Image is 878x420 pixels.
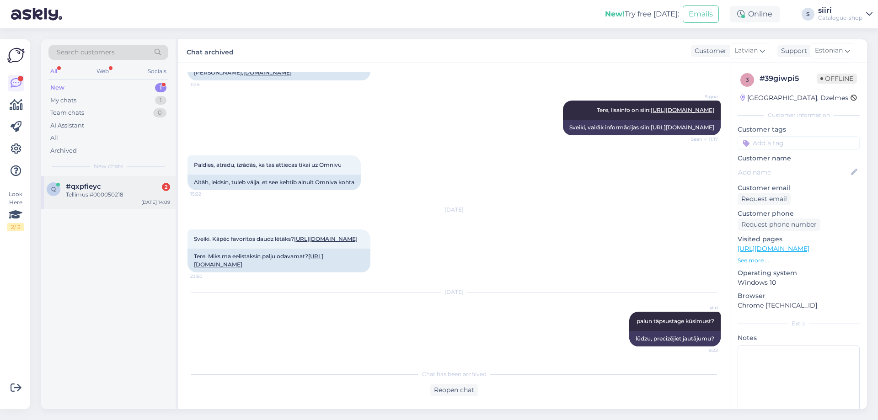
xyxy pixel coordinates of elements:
[760,73,817,84] div: # 39giwpi5
[738,245,809,253] a: [URL][DOMAIN_NAME]
[818,14,862,21] div: Catalogue-shop
[66,191,170,199] div: Tellimus #000050218
[684,304,718,311] span: siiri
[738,167,849,177] input: Add name
[629,331,721,346] div: lūdzu, precizējiet jautājumu?
[738,209,860,218] p: Customer phone
[730,6,780,22] div: Online
[738,111,860,119] div: Customer information
[422,370,487,378] span: Chat has been archived
[738,218,820,231] div: Request phone number
[162,183,170,191] div: 2
[50,83,64,92] div: New
[50,146,77,155] div: Archived
[146,65,168,77] div: Socials
[738,291,860,301] p: Browser
[738,319,860,328] div: Extra
[684,93,718,100] span: Signe
[740,93,848,103] div: [GEOGRAPHIC_DATA], Dzelmes
[738,278,860,287] p: Windows 10
[66,182,101,191] span: #qxpfieyc
[802,8,814,21] div: S
[651,106,714,113] a: [URL][DOMAIN_NAME]
[51,186,56,192] span: q
[738,193,791,205] div: Request email
[777,46,807,56] div: Support
[738,268,860,278] p: Operating system
[7,47,25,64] img: Askly Logo
[597,106,714,113] span: Tere, lisainfo on siin:
[155,96,166,105] div: 1
[7,223,24,231] div: 2 / 3
[50,121,84,130] div: AI Assistant
[187,45,234,57] label: Chat archived
[57,48,115,57] span: Search customers
[746,76,749,83] span: 3
[815,46,843,56] span: Estonian
[190,273,225,280] span: 23:50
[190,191,225,197] span: 15:22
[817,74,857,84] span: Offline
[187,175,361,190] div: Aitäh, leidsin, tuleb välja, et see kehtib ainult Omniva kohta
[563,120,721,135] div: Sveiki, vairāk informācijas siin:
[187,249,370,272] div: Tere. Miks ma eelistaksin palju odavamat?
[738,234,860,244] p: Visited pages
[430,384,478,396] div: Reopen chat
[50,108,84,117] div: Team chats
[738,125,860,134] p: Customer tags
[7,190,24,231] div: Look Here
[738,136,860,150] input: Add a tag
[818,7,873,21] a: siiriCatalogue-shop
[738,333,860,343] p: Notes
[95,65,111,77] div: Web
[187,206,721,214] div: [DATE]
[190,81,225,88] span: 11:14
[141,199,170,206] div: [DATE] 14:09
[651,124,714,131] a: [URL][DOMAIN_NAME]
[684,347,718,354] span: 9:22
[50,96,76,105] div: My chats
[818,7,862,14] div: siiri
[153,108,166,117] div: 0
[194,161,342,168] span: Paldies, atradu, izrādās, ka tas attiecas tikai uz Omnivu
[738,301,860,310] p: Chrome [TECHNICAL_ID]
[637,318,714,324] span: palun täpsustage küsimust?
[155,83,166,92] div: 1
[683,5,719,23] button: Emails
[194,235,358,242] span: Sveiki. Kāpēc favorītos daudz lētāks?
[50,133,58,143] div: All
[605,9,679,20] div: Try free [DATE]:
[691,46,727,56] div: Customer
[94,162,123,170] span: New chats
[243,69,292,76] a: [DOMAIN_NAME]
[294,235,358,242] a: [URL][DOMAIN_NAME]
[684,136,718,143] span: Seen ✓ 11:17
[738,183,860,193] p: Customer email
[48,65,59,77] div: All
[738,154,860,163] p: Customer name
[187,288,721,296] div: [DATE]
[605,10,625,18] b: New!
[738,256,860,265] p: See more ...
[734,46,758,56] span: Latvian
